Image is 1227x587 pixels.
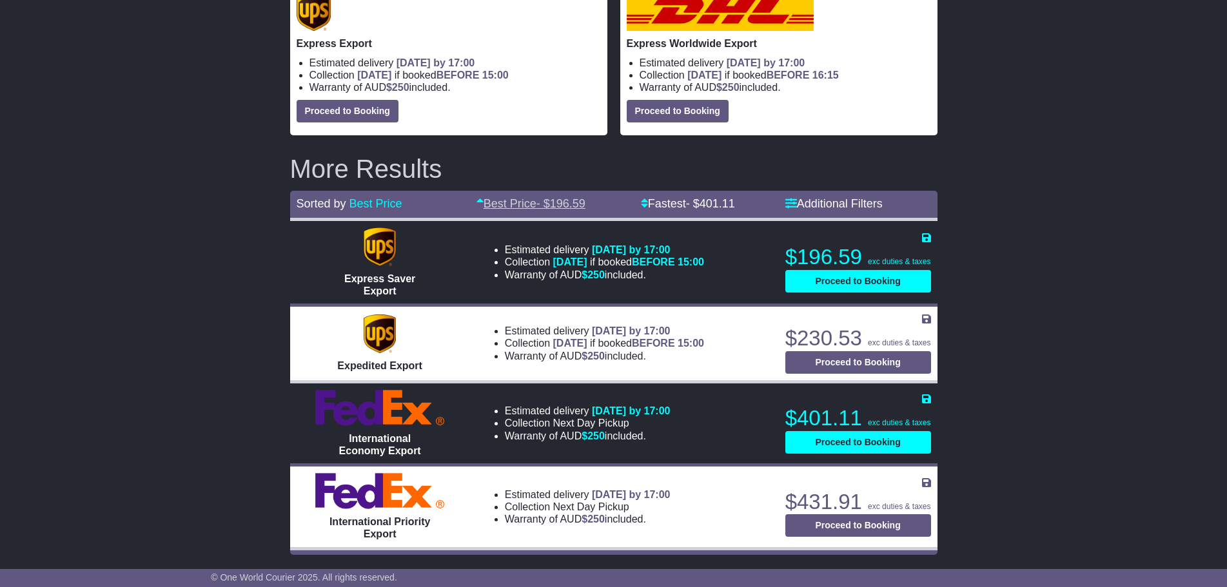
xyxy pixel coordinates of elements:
img: FedEx Express: International Economy Export [315,390,444,426]
span: exc duties & taxes [868,338,930,347]
span: [DATE] by 17:00 [592,489,671,500]
span: International Economy Export [339,433,421,456]
li: Collection [505,417,671,429]
li: Estimated delivery [505,488,671,501]
p: $401.11 [785,405,931,431]
span: Sorted by [297,197,346,210]
button: Proceed to Booking [627,100,729,122]
span: $ [582,269,605,280]
a: Additional Filters [785,197,883,210]
span: 250 [587,514,605,524]
span: 250 [587,269,605,280]
a: Best Price [349,197,402,210]
span: 15:00 [482,70,509,81]
span: exc duties & taxes [868,257,930,266]
img: UPS (new): Express Saver Export [364,227,396,266]
span: 16:15 [812,70,839,81]
span: International Priority Export [329,516,430,539]
span: - $ [686,197,735,210]
span: 15:00 [678,338,704,349]
span: 250 [392,82,409,93]
span: $ [582,351,605,361]
span: if booked [553,256,704,267]
li: Collection [505,501,671,513]
span: [DATE] [687,70,721,81]
span: $ [386,82,409,93]
button: Proceed to Booking [785,514,931,537]
span: [DATE] by 17:00 [727,57,805,68]
span: 15:00 [678,256,704,267]
span: [DATE] [553,256,587,267]
span: [DATE] [553,338,587,349]
li: Warranty of AUD included. [505,430,671,442]
span: 401.11 [700,197,735,210]
li: Estimated delivery [505,244,704,256]
span: if booked [357,70,508,81]
a: Best Price- $196.59 [476,197,585,210]
li: Collection [505,256,704,268]
li: Estimated delivery [640,57,931,69]
span: [DATE] [357,70,391,81]
span: if booked [687,70,838,81]
span: BEFORE [632,338,675,349]
li: Warranty of AUD included. [505,269,704,281]
li: Warranty of AUD included. [640,81,931,93]
span: © One World Courier 2025. All rights reserved. [211,572,397,582]
a: Fastest- $401.11 [641,197,735,210]
span: $ [582,514,605,524]
span: 196.59 [550,197,585,210]
button: Proceed to Booking [785,351,931,374]
span: [DATE] by 17:00 [592,244,671,255]
span: - $ [536,197,585,210]
p: $230.53 [785,325,931,351]
span: exc duties & taxes [868,418,930,427]
span: if booked [553,338,704,349]
li: Collection [640,69,931,81]
p: $196.59 [785,244,931,270]
p: Express Export [297,37,601,50]
li: Estimated delivery [309,57,601,69]
span: $ [582,430,605,441]
img: FedEx Express: International Priority Export [315,473,444,509]
span: 250 [587,430,605,441]
li: Collection [505,337,704,349]
span: Expedited Export [337,360,422,371]
p: Express Worldwide Export [627,37,931,50]
p: $431.91 [785,489,931,515]
span: BEFORE [767,70,810,81]
span: $ [716,82,740,93]
li: Estimated delivery [505,325,704,337]
button: Proceed to Booking [785,270,931,293]
li: Warranty of AUD included. [505,513,671,525]
li: Warranty of AUD included. [505,350,704,362]
span: Next Day Pickup [553,501,629,512]
span: [DATE] by 17:00 [592,325,671,336]
span: [DATE] by 17:00 [592,405,671,416]
li: Warranty of AUD included. [309,81,601,93]
span: BEFORE [437,70,480,81]
span: 250 [587,351,605,361]
span: [DATE] by 17:00 [397,57,475,68]
li: Collection [309,69,601,81]
h2: More Results [290,155,937,183]
span: Next Day Pickup [553,418,629,428]
button: Proceed to Booking [297,100,398,122]
button: Proceed to Booking [785,431,931,454]
img: UPS (new): Expedited Export [364,314,396,353]
span: exc duties & taxes [868,502,930,511]
li: Estimated delivery [505,405,671,417]
span: 250 [722,82,740,93]
span: BEFORE [632,256,675,267]
span: Express Saver Export [344,273,415,296]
